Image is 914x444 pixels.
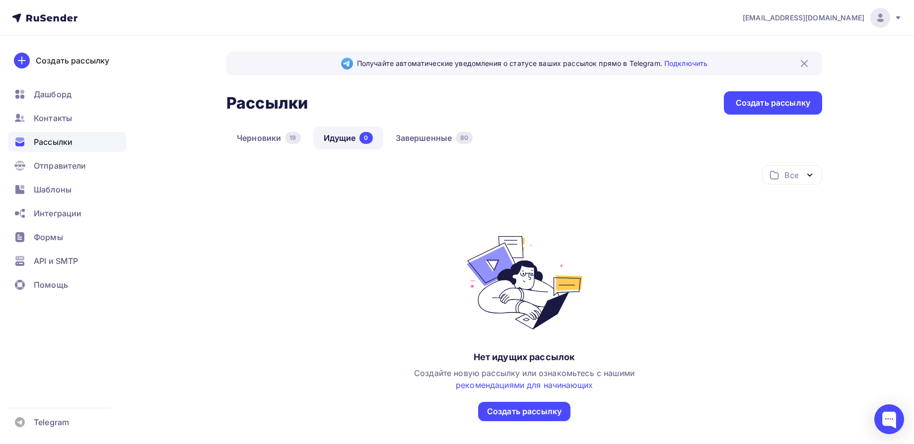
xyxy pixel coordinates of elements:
a: рекомендациями для начинающих [456,380,593,390]
div: 80 [456,132,473,144]
span: Получайте автоматические уведомления о статусе ваших рассылок прямо в Telegram. [357,59,707,68]
div: 19 [285,132,300,144]
a: Формы [8,227,126,247]
span: Дашборд [34,88,71,100]
div: Создать рассылку [487,406,562,417]
div: 0 [359,132,372,144]
span: API и SMTP [34,255,78,267]
a: Контакты [8,108,126,128]
a: [EMAIL_ADDRESS][DOMAIN_NAME] [743,8,902,28]
a: Отправители [8,156,126,176]
h2: Рассылки [226,93,308,113]
span: Отправители [34,160,86,172]
a: Подключить [664,59,707,67]
div: Создать рассылку [736,97,810,109]
div: Нет идущих рассылок [474,351,575,363]
span: Формы [34,231,63,243]
a: Шаблоны [8,180,126,199]
img: Telegram [341,58,353,69]
span: Рассылки [34,136,72,148]
a: Дашборд [8,84,126,104]
span: Создайте новую рассылку или ознакомьтесь с нашими [414,368,634,390]
span: [EMAIL_ADDRESS][DOMAIN_NAME] [743,13,864,23]
a: Завершенные80 [385,127,484,149]
span: Помощь [34,279,68,291]
span: Интеграции [34,207,81,219]
a: Рассылки [8,132,126,152]
span: Telegram [34,416,69,428]
a: Идущие0 [313,127,383,149]
span: Шаблоны [34,184,71,195]
div: Создать рассылку [36,55,109,66]
div: Все [784,169,798,181]
a: Черновики19 [226,127,311,149]
button: Все [762,165,822,185]
span: Контакты [34,112,72,124]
